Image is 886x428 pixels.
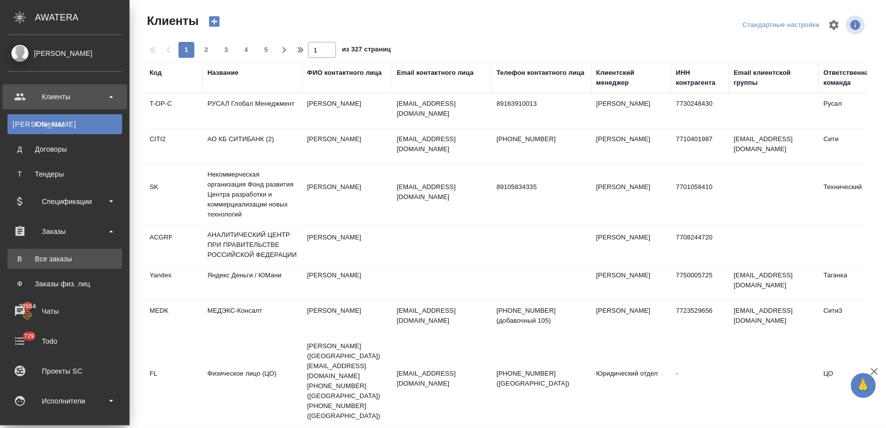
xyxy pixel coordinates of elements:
[397,369,487,389] p: [EMAIL_ADDRESS][DOMAIN_NAME]
[591,301,671,336] td: [PERSON_NAME]
[729,301,819,336] td: [EMAIL_ADDRESS][DOMAIN_NAME]
[676,68,724,88] div: ИНН контрагента
[202,225,302,265] td: АНАЛИТИЧЕСКИЙ ЦЕНТР ПРИ ПРАВИТЕЛЬСТВЕ РОССИЙСКОЙ ФЕДЕРАЦИИ
[202,13,226,30] button: Создать
[596,68,666,88] div: Клиентский менеджер
[202,265,302,300] td: Яндекс Деньги / ЮМани
[145,227,202,262] td: ACGRF
[302,336,392,426] td: [PERSON_NAME] ([GEOGRAPHIC_DATA]) [EMAIL_ADDRESS][DOMAIN_NAME] [PHONE_NUMBER] ([GEOGRAPHIC_DATA])...
[397,182,487,202] p: [EMAIL_ADDRESS][DOMAIN_NAME]
[591,265,671,300] td: [PERSON_NAME]
[497,134,586,144] p: [PHONE_NUMBER]
[671,227,729,262] td: 7708244720
[397,68,474,78] div: Email контактного лица
[12,119,117,129] div: Клиенты
[497,99,586,109] p: 89163910013
[202,94,302,129] td: РУСАЛ Глобал Менеджмент
[2,299,127,324] a: 20554Чаты
[846,15,867,34] span: Посмотреть информацию
[145,94,202,129] td: T-OP-C
[145,364,202,399] td: FL
[7,164,122,184] a: ТТендеры
[591,94,671,129] td: [PERSON_NAME]
[497,369,586,389] p: [PHONE_NUMBER] ([GEOGRAPHIC_DATA])
[671,301,729,336] td: 7723529656
[238,45,254,55] span: 4
[35,7,130,27] div: AWATERA
[202,364,302,399] td: Физическое лицо (ЦО)
[397,134,487,154] p: [EMAIL_ADDRESS][DOMAIN_NAME]
[7,364,122,379] div: Проекты SC
[7,139,122,159] a: ДДоговоры
[207,68,238,78] div: Название
[302,94,392,129] td: [PERSON_NAME]
[12,169,117,179] div: Тендеры
[497,306,586,326] p: [PHONE_NUMBER] (добавочный 105)
[7,89,122,104] div: Клиенты
[7,304,122,319] div: Чаты
[7,274,122,294] a: ФЗаказы физ. лиц
[397,306,487,326] p: [EMAIL_ADDRESS][DOMAIN_NAME]
[218,42,234,58] button: 3
[198,42,214,58] button: 2
[591,129,671,164] td: [PERSON_NAME]
[302,227,392,262] td: [PERSON_NAME]
[397,99,487,119] p: [EMAIL_ADDRESS][DOMAIN_NAME]
[238,42,254,58] button: 4
[591,177,671,212] td: [PERSON_NAME]
[497,68,585,78] div: Телефон контактного лица
[7,48,122,59] div: [PERSON_NAME]
[729,265,819,300] td: [EMAIL_ADDRESS][DOMAIN_NAME]
[7,114,122,134] a: [PERSON_NAME]Клиенты
[7,394,122,409] div: Исполнители
[198,45,214,55] span: 2
[145,265,202,300] td: Yandex
[7,194,122,209] div: Спецификации
[591,364,671,399] td: Юридический отдел
[7,224,122,239] div: Заказы
[302,301,392,336] td: [PERSON_NAME]
[258,45,274,55] span: 5
[7,334,122,349] div: Todo
[202,165,302,224] td: Некоммерческая организация Фонд развития Центра разработки и коммерциализации новых технологий
[13,301,42,311] span: 20554
[855,375,872,396] span: 🙏
[671,94,729,129] td: 7730248430
[851,373,876,398] button: 🙏
[302,265,392,300] td: [PERSON_NAME]
[591,227,671,262] td: [PERSON_NAME]
[145,177,202,212] td: SK
[302,129,392,164] td: [PERSON_NAME]
[2,329,127,354] a: 729Todo
[12,144,117,154] div: Договоры
[202,129,302,164] td: АО КБ СИТИБАНК (2)
[307,68,382,78] div: ФИО контактного лица
[740,17,822,33] div: split button
[202,301,302,336] td: МЕДЭКС-Консалт
[145,129,202,164] td: CITI2
[497,182,586,192] p: 89105834335
[671,129,729,164] td: 7710401987
[822,13,846,37] span: Настроить таблицу
[729,129,819,164] td: [EMAIL_ADDRESS][DOMAIN_NAME]
[671,177,729,212] td: 7701058410
[150,68,162,78] div: Код
[734,68,814,88] div: Email клиентской группы
[18,331,40,341] span: 729
[302,177,392,212] td: [PERSON_NAME]
[12,279,117,289] div: Заказы физ. лиц
[145,13,198,29] span: Клиенты
[671,265,729,300] td: 7750005725
[342,43,391,58] span: из 327 страниц
[258,42,274,58] button: 5
[145,301,202,336] td: MEDK
[671,364,729,399] td: -
[2,359,127,384] a: Проекты SC
[218,45,234,55] span: 3
[12,254,117,264] div: Все заказы
[7,249,122,269] a: ВВсе заказы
